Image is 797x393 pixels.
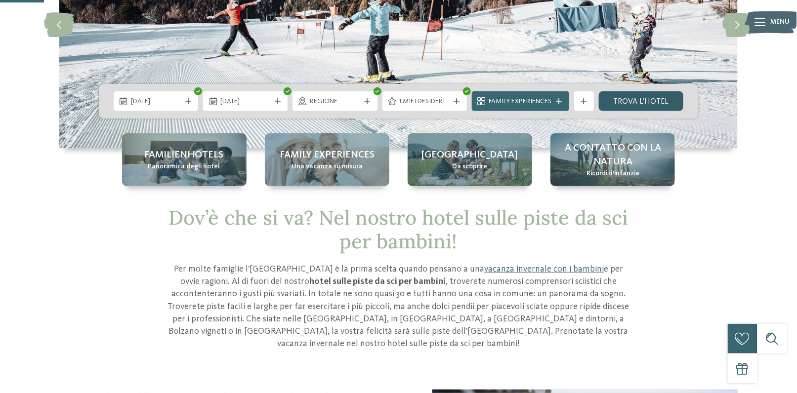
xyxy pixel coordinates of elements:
span: Family Experiences [489,97,552,107]
p: Per molte famiglie l'[GEOGRAPHIC_DATA] è la prima scelta quando pensano a una e per ovvie ragioni... [164,263,633,350]
span: Una vacanza su misura [292,162,363,172]
a: Hotel sulle piste da sci per bambini: divertimento senza confini [GEOGRAPHIC_DATA] Da scoprire [408,133,532,186]
span: I miei desideri [400,97,450,107]
a: Hotel sulle piste da sci per bambini: divertimento senza confini Familienhotels Panoramica degli ... [122,133,247,186]
a: Hotel sulle piste da sci per bambini: divertimento senza confini Family experiences Una vacanza s... [265,133,389,186]
span: Familienhotels [145,148,224,162]
span: Panoramica degli hotel [148,162,220,172]
a: trova l’hotel [599,91,683,111]
a: Hotel sulle piste da sci per bambini: divertimento senza confini A contatto con la natura Ricordi... [550,133,675,186]
span: Dov’è che si va? Nel nostro hotel sulle piste da sci per bambini! [169,205,629,254]
span: Ricordi d’infanzia [587,169,639,179]
strong: hotel sulle piste da sci per bambini [309,277,446,286]
span: [GEOGRAPHIC_DATA] [422,148,518,162]
a: vacanza invernale con i bambini [484,265,604,274]
span: A contatto con la natura [560,141,665,169]
span: Da scoprire [453,162,488,172]
span: Family experiences [280,148,375,162]
span: [DATE] [220,97,270,107]
span: [DATE] [131,97,181,107]
span: Regione [310,97,360,107]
